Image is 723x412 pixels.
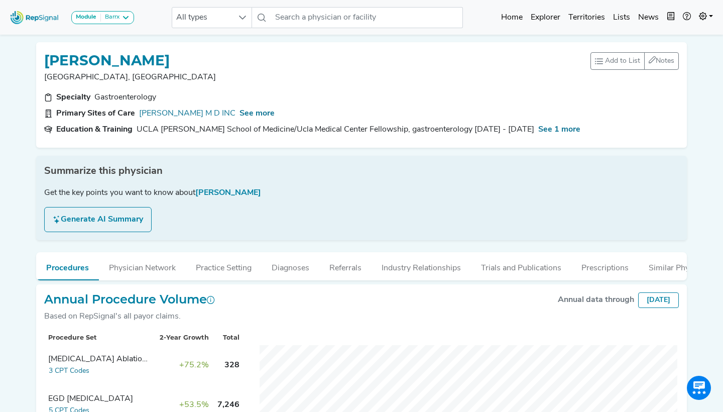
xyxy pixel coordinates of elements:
span: Add to List [605,56,640,66]
button: Intel Book [663,8,679,28]
span: [PERSON_NAME] [195,189,261,197]
h1: [PERSON_NAME] [44,52,170,69]
div: Primary Sites of Care [56,108,135,120]
div: UCLA David Geffen School of Medicine/Ucla Medical Center Fellowship, gastroenterology 1983 - 1985 [137,124,534,136]
button: Notes [644,52,679,70]
button: Add to List [590,52,645,70]
span: 328 [224,361,239,369]
a: Home [497,8,527,28]
span: See 1 more [538,126,580,134]
div: Specialty [56,91,90,104]
span: See more [239,110,275,118]
div: Education & Training [56,124,133,136]
th: Total [213,330,244,345]
button: Procedures [36,252,99,280]
button: ModuleBarrx [71,11,134,24]
a: Explorer [527,8,564,28]
span: +75.2% [179,361,209,369]
input: Search a physician or facility [271,7,463,28]
span: 7,246 [217,401,239,409]
button: Generate AI Summary [44,207,152,232]
span: +53.5% [179,401,209,409]
button: Industry Relationships [372,252,471,279]
div: EGD Biopsy [48,393,149,405]
th: 2-Year Growth [155,330,213,345]
div: Endoscopy Ablation/Bleeding Control [48,353,149,365]
button: Diagnoses [262,252,319,279]
span: All types [172,8,232,28]
p: [GEOGRAPHIC_DATA], [GEOGRAPHIC_DATA] [44,71,590,83]
a: Territories [564,8,609,28]
div: toolbar [590,52,679,70]
h2: Annual Procedure Volume [44,292,215,307]
button: Referrals [319,252,372,279]
div: Barrx [101,14,119,22]
strong: Module [76,14,96,20]
button: Trials and Publications [471,252,571,279]
div: Annual data through [558,294,634,306]
span: Notes [656,57,674,65]
button: 3 CPT Codes [48,365,90,377]
div: Based on RepSignal's all payor claims. [44,311,215,323]
th: Procedure Set [44,330,155,345]
div: [DATE] [638,292,679,308]
button: Physician Network [99,252,186,279]
a: News [634,8,663,28]
button: Prescriptions [571,252,639,279]
button: Practice Setting [186,252,262,279]
a: Lists [609,8,634,28]
a: [PERSON_NAME] M D INC [139,108,235,120]
span: Summarize this physician [44,164,163,179]
div: Get the key points you want to know about [44,187,679,199]
div: Gastroenterology [94,91,156,104]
